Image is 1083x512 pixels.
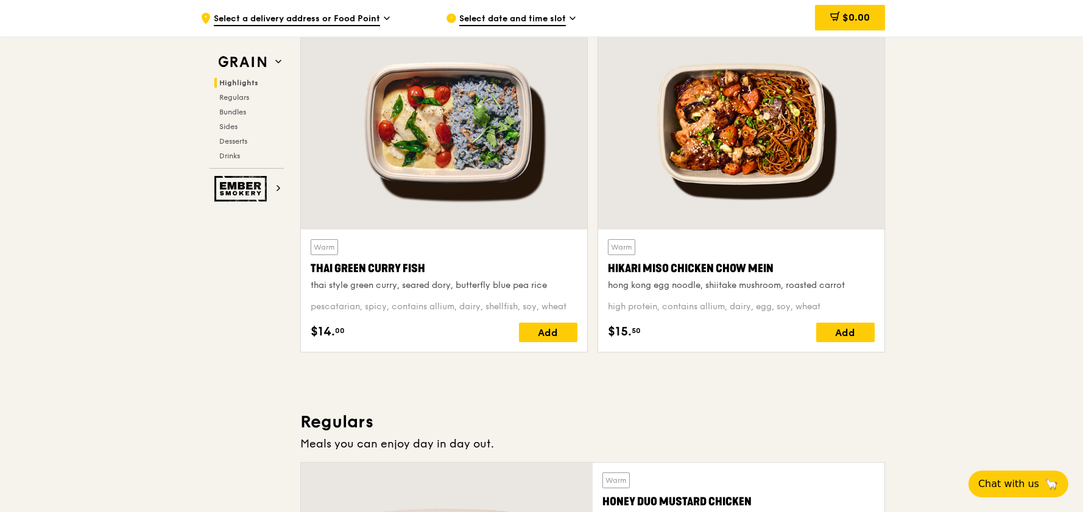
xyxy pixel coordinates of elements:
[219,122,238,131] span: Sides
[608,260,875,277] div: Hikari Miso Chicken Chow Mein
[311,279,577,292] div: thai style green curry, seared dory, butterfly blue pea rice
[214,176,270,202] img: Ember Smokery web logo
[608,239,635,255] div: Warm
[219,108,246,116] span: Bundles
[968,471,1068,497] button: Chat with us🦙
[311,323,335,341] span: $14.
[459,13,566,26] span: Select date and time slot
[816,323,875,342] div: Add
[219,93,249,102] span: Regulars
[300,435,885,452] div: Meals you can enjoy day in day out.
[300,411,885,433] h3: Regulars
[608,323,632,341] span: $15.
[842,12,870,23] span: $0.00
[219,79,258,87] span: Highlights
[219,137,247,146] span: Desserts
[311,260,577,277] div: Thai Green Curry Fish
[632,326,641,335] span: 50
[214,51,270,73] img: Grain web logo
[608,279,875,292] div: hong kong egg noodle, shiitake mushroom, roasted carrot
[214,13,380,26] span: Select a delivery address or Food Point
[311,239,338,255] div: Warm
[311,301,577,313] div: pescatarian, spicy, contains allium, dairy, shellfish, soy, wheat
[519,323,577,342] div: Add
[219,152,240,160] span: Drinks
[608,301,875,313] div: high protein, contains allium, dairy, egg, soy, wheat
[1044,477,1059,491] span: 🦙
[978,477,1039,491] span: Chat with us
[602,493,875,510] div: Honey Duo Mustard Chicken
[602,472,630,488] div: Warm
[335,326,345,335] span: 00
